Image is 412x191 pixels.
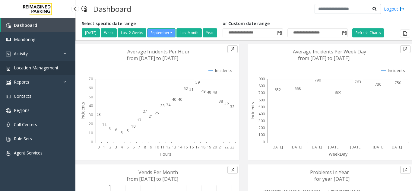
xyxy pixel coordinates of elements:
img: 'icon' [6,23,11,28]
h5: or Custom date range [223,21,348,26]
text: 3 [121,130,123,135]
span: Location Management [14,65,59,71]
text: Average Incidents Per Week Day [293,48,366,55]
text: from [DATE] to [DATE] [127,176,178,182]
text: [DATE] [373,145,384,150]
text: 0 [91,139,93,145]
a: Dashboard [1,18,75,32]
span: Agent Services [14,150,43,156]
text: 27 [143,109,147,114]
text: 17 [195,145,200,150]
text: Average Incidents Per Hour [127,48,190,55]
text: [DATE] [328,145,340,150]
text: [DATE] [350,145,362,150]
button: Refresh Charts [352,28,384,37]
span: Toggle popup [341,29,347,37]
text: 19 [207,145,211,150]
text: Hours [160,151,171,157]
text: 300 [258,118,265,123]
text: 21 [149,114,153,119]
text: 16 [189,145,194,150]
text: 2 [109,145,111,150]
text: 8 [144,145,146,150]
text: 34 [166,102,171,107]
text: WeekDay [329,151,348,157]
text: 6 [132,145,135,150]
text: 600 [258,97,265,103]
text: 21 [219,145,223,150]
text: 36 [224,100,229,106]
text: 33 [160,103,165,108]
h5: Select specific date range [82,21,218,26]
text: 100 [258,132,265,137]
text: 763 [355,79,361,84]
text: for year [DATE] [314,176,350,182]
text: 12 [102,122,106,127]
text: 50 [89,94,93,100]
text: 609 [335,90,341,95]
text: 17 [137,117,141,123]
text: 40 [178,97,182,102]
span: Rule Sets [14,136,32,142]
img: 'icon' [6,80,11,85]
text: 1 [103,145,105,150]
img: 'icon' [6,94,11,99]
text: 5 [127,128,129,133]
text: [DATE] [311,145,322,150]
text: 48 [213,90,217,95]
text: 40 [89,103,93,108]
text: 18 [201,145,205,150]
text: 15 [184,145,188,150]
img: 'icon' [6,123,11,127]
text: 11 [160,145,165,150]
span: Reports [14,79,29,85]
text: 70 [89,76,93,81]
span: Regions [14,107,30,113]
button: Last Month [176,28,202,37]
text: Vends Per Month [138,169,178,176]
img: 'icon' [6,137,11,142]
span: Dashboard [14,22,37,28]
text: 6 [115,127,117,132]
text: 30 [89,112,93,117]
span: Toggle popup [276,29,283,37]
button: [DATE] [82,28,100,37]
button: Week [101,28,117,37]
span: Activity [14,51,28,56]
text: 25 [155,110,159,116]
text: 800 [258,83,265,88]
text: 700 [258,90,265,95]
text: 652 [274,87,281,92]
text: 500 [258,104,265,110]
text: 12 [166,145,170,150]
text: 20 [89,121,93,126]
text: 38 [219,99,223,104]
button: Export to pdf [227,45,238,53]
text: 900 [258,76,265,81]
text: 14 [178,145,182,150]
button: Export to pdf [400,166,410,174]
text: 22 [224,145,229,150]
text: 59 [195,80,200,85]
text: 51 [189,87,194,92]
a: Logout [384,6,404,12]
text: 13 [172,145,176,150]
text: [DATE] [391,145,402,150]
text: 60 [89,85,93,91]
text: 200 [258,125,265,130]
text: 9 [150,145,152,150]
text: 10 [89,130,93,135]
img: 'icon' [6,37,11,42]
text: 20 [213,145,217,150]
text: 3 [115,145,117,150]
button: Year [203,28,217,37]
button: September [147,28,176,37]
button: Last 2 Weeks [118,28,146,37]
text: 730 [375,82,381,87]
text: 8 [109,126,111,131]
text: 0 [97,145,100,150]
text: 0 [263,139,265,145]
span: Monitoring [14,37,35,42]
text: 4 [121,145,123,150]
text: Incidents [80,102,86,119]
